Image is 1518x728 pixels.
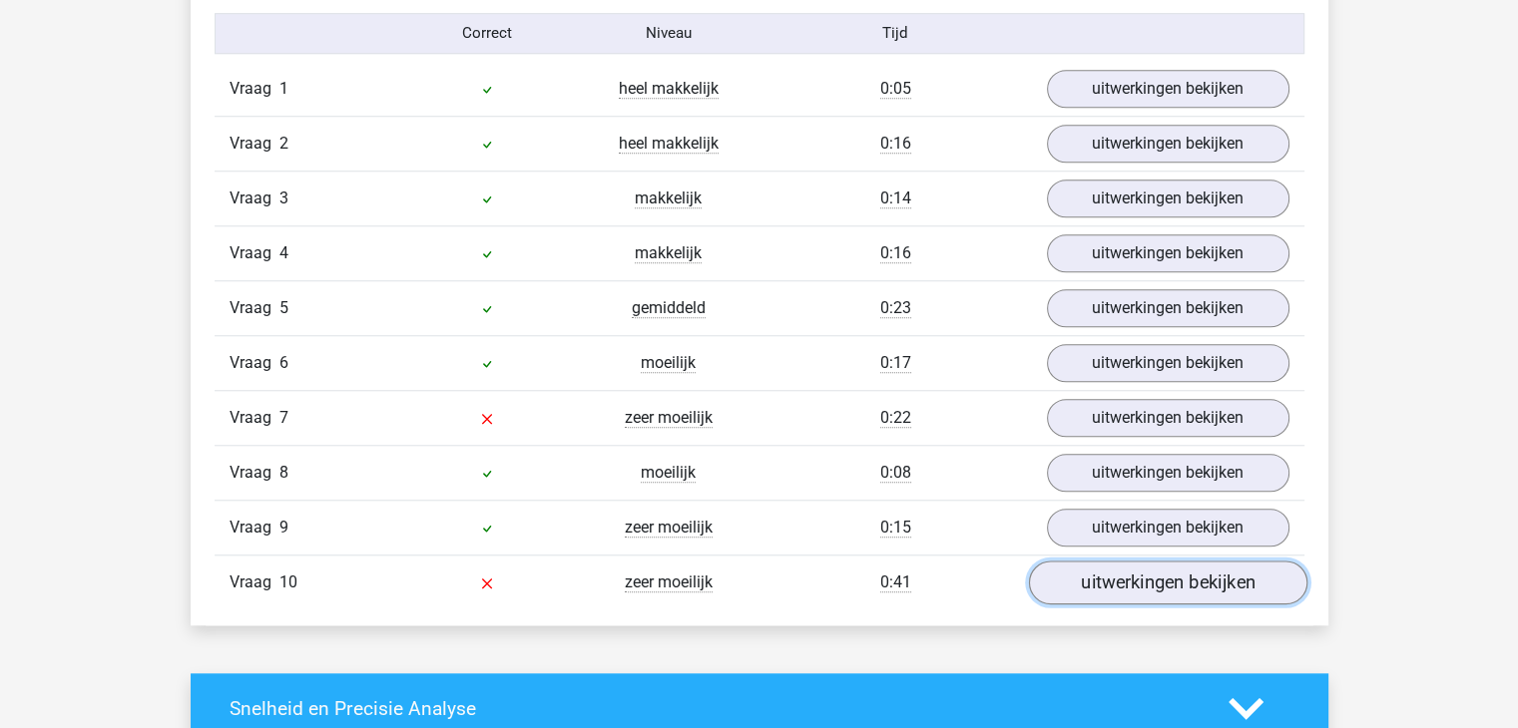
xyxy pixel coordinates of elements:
[230,461,279,485] span: Vraag
[880,188,911,208] span: 0:14
[880,79,911,99] span: 0:05
[279,463,288,482] span: 8
[880,408,911,428] span: 0:22
[1047,180,1289,217] a: uitwerkingen bekijken
[635,243,702,263] span: makkelijk
[1047,125,1289,163] a: uitwerkingen bekijken
[578,22,759,45] div: Niveau
[641,353,696,373] span: moeilijk
[279,572,297,591] span: 10
[230,570,279,594] span: Vraag
[632,298,706,318] span: gemiddeld
[625,408,713,428] span: zeer moeilijk
[880,134,911,154] span: 0:16
[1047,289,1289,327] a: uitwerkingen bekijken
[619,134,719,154] span: heel makkelijk
[625,518,713,538] span: zeer moeilijk
[1047,454,1289,492] a: uitwerkingen bekijken
[279,298,288,317] span: 5
[619,79,719,99] span: heel makkelijk
[279,79,288,98] span: 1
[1047,344,1289,382] a: uitwerkingen bekijken
[396,22,578,45] div: Correct
[230,697,1199,720] h4: Snelheid en Precisie Analyse
[880,572,911,592] span: 0:41
[1047,399,1289,437] a: uitwerkingen bekijken
[880,243,911,263] span: 0:16
[641,463,696,483] span: moeilijk
[279,134,288,153] span: 2
[625,572,713,592] span: zeer moeilijk
[230,406,279,430] span: Vraag
[1047,234,1289,272] a: uitwerkingen bekijken
[279,243,288,262] span: 4
[230,351,279,375] span: Vraag
[759,22,1031,45] div: Tijd
[279,518,288,537] span: 9
[880,518,911,538] span: 0:15
[880,298,911,318] span: 0:23
[279,408,288,427] span: 7
[279,353,288,372] span: 6
[230,296,279,320] span: Vraag
[1047,70,1289,108] a: uitwerkingen bekijken
[230,186,279,210] span: Vraag
[880,463,911,483] span: 0:08
[279,188,288,207] span: 3
[230,241,279,265] span: Vraag
[635,188,702,208] span: makkelijk
[1028,560,1306,604] a: uitwerkingen bekijken
[880,353,911,373] span: 0:17
[230,77,279,101] span: Vraag
[230,516,279,540] span: Vraag
[230,132,279,156] span: Vraag
[1047,509,1289,546] a: uitwerkingen bekijken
